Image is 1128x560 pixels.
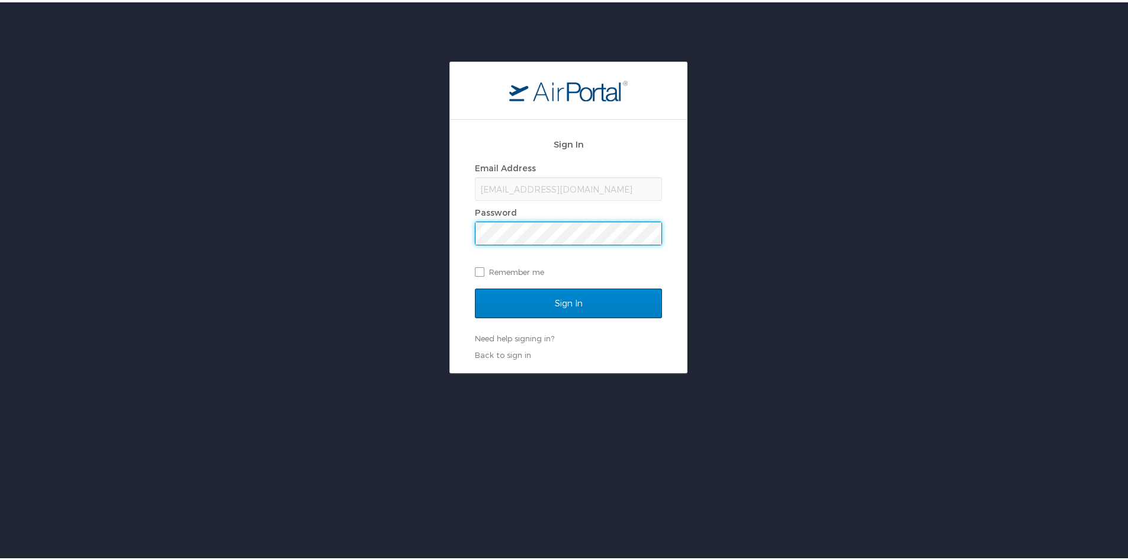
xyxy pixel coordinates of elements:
input: Sign In [475,286,662,316]
a: Need help signing in? [475,331,554,341]
img: logo [509,78,628,99]
a: Back to sign in [475,348,531,357]
label: Remember me [475,261,662,279]
label: Email Address [475,161,536,171]
label: Password [475,205,517,215]
h2: Sign In [475,135,662,149]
